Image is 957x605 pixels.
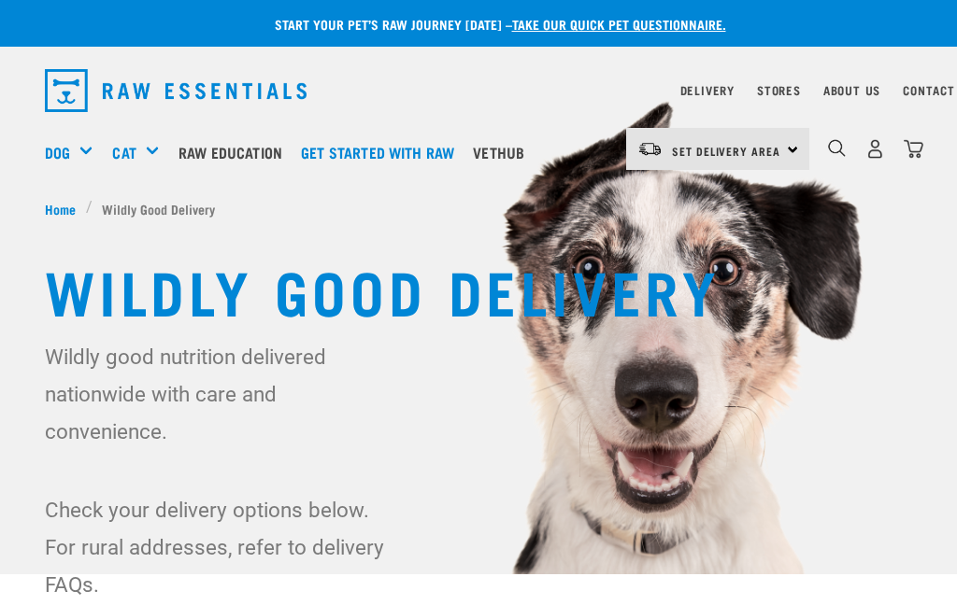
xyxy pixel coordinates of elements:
[637,141,663,158] img: van-moving.png
[45,338,392,450] p: Wildly good nutrition delivered nationwide with care and convenience.
[828,139,846,157] img: home-icon-1@2x.png
[45,491,392,603] p: Check your delivery options below. For rural addresses, refer to delivery FAQs.
[45,69,307,112] img: Raw Essentials Logo
[672,148,780,154] span: Set Delivery Area
[112,141,136,163] a: Cat
[823,87,880,93] a: About Us
[903,87,955,93] a: Contact
[45,256,912,323] h1: Wildly Good Delivery
[45,141,70,163] a: Dog
[757,87,801,93] a: Stores
[30,62,927,120] nav: dropdown navigation
[865,139,885,159] img: user.png
[904,139,923,159] img: home-icon@2x.png
[45,199,86,218] a: Home
[296,115,468,190] a: Get started with Raw
[174,115,296,190] a: Raw Education
[45,199,76,218] span: Home
[468,115,538,190] a: Vethub
[680,87,735,93] a: Delivery
[512,21,726,27] a: take our quick pet questionnaire.
[45,199,912,218] nav: breadcrumbs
